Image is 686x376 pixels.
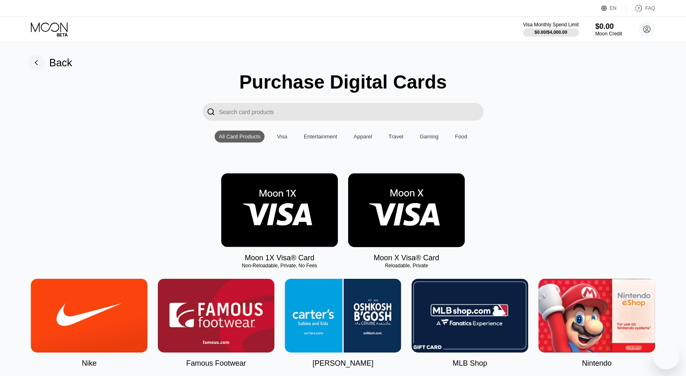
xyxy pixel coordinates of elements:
div: [PERSON_NAME] [312,359,373,368]
div: Food [451,131,471,142]
div: Visa [277,133,287,140]
div: Moon Credit [595,31,622,37]
div: Non-Reloadable, Private, No Fees [221,263,338,269]
div: Visa Monthly Spend Limit [523,22,578,28]
div: $0.00 [595,22,622,31]
div: Reloadable, Private [348,263,465,269]
div: EN [601,4,626,12]
div: All Card Products [219,133,260,140]
div: Moon 1X Visa® Card [245,254,314,262]
div: Apparel [354,133,372,140]
div: Back [49,57,73,69]
div: Famous Footwear [186,359,246,368]
div: Travel [389,133,403,140]
div: Gaming [416,131,443,142]
div: Apparel [349,131,376,142]
div:  [203,103,219,121]
div: $0.00Moon Credit [595,22,622,37]
div: Food [455,133,467,140]
div: Nintendo [582,359,611,368]
div: $0.00 / $4,000.00 [534,30,567,35]
div: Nike [82,359,96,368]
input: Search card products [219,103,484,121]
div: Moon X Visa® Card [374,254,439,262]
div: Visa Monthly Spend Limit$0.00/$4,000.00 [523,22,578,37]
div: Gaming [420,133,439,140]
div: Visa [273,131,291,142]
div: MLB Shop [452,359,487,368]
div: Back [28,54,73,71]
div: FAQ [645,5,655,11]
div: Purchase Digital Cards [239,71,447,93]
div: FAQ [626,4,655,12]
iframe: Bouton de lancement de la fenêtre de messagerie [653,343,679,369]
div: Entertainment [300,131,341,142]
div: Entertainment [304,133,337,140]
div: All Card Products [215,131,265,142]
div: Travel [384,131,407,142]
div: EN [610,5,617,11]
div:  [207,107,215,117]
